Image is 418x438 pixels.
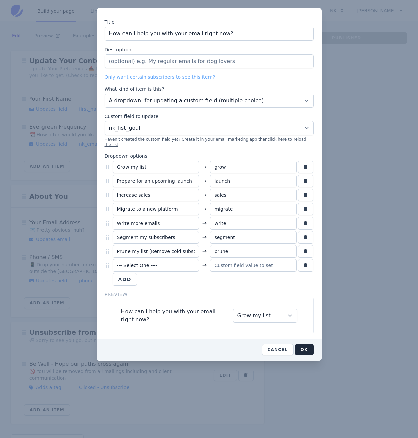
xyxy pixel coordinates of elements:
input: What your subscriber sees [113,259,199,272]
div: → [200,217,208,230]
div: → [200,175,208,187]
input: (optional) e.g. My regular emails for dog lovers [105,54,314,68]
span: What kind of item is this? [105,86,164,92]
input: Custom field value to set [210,231,297,244]
div: → [200,259,208,272]
input: What your subscriber sees [113,175,199,187]
button: Add [113,273,137,286]
span: Dropdown options [105,153,147,159]
span: Custom field to update [105,114,159,119]
input: What your subscriber sees [113,203,199,215]
a: Only want certain subscribers to see this item? [105,74,215,80]
input: Custom field value to set [210,189,297,201]
div: → [200,189,208,201]
button: Cancel [262,344,294,355]
input: What your subscriber sees [113,161,199,173]
span: Preview [105,292,128,297]
input: What your subscriber sees [113,245,199,258]
span: Title [105,19,115,25]
button: OK [295,344,314,355]
select: How can I help you with your email right now? [233,309,297,323]
div: → [200,245,208,258]
div: How can I help you with your email right now? [121,308,222,324]
input: What your subscriber sees [113,189,199,201]
input: What your subscriber sees [113,231,199,244]
input: What your subscriber sees [113,217,199,230]
div: → [200,203,208,215]
span: Description [105,47,132,52]
input: Custom field value to set [210,161,297,173]
div: → [200,161,208,173]
input: Custom field value to set [210,259,297,272]
div: → [200,231,208,244]
input: Custom field value to set [210,245,297,258]
input: Custom field value to set [210,217,297,230]
input: Custom field value to set [210,203,297,215]
input: e.g. Puppy-related emails [105,27,314,41]
div: Haven't created the custom field yet? Create it in your email marketing app then . [105,137,314,147]
input: Custom field value to set [210,175,297,187]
